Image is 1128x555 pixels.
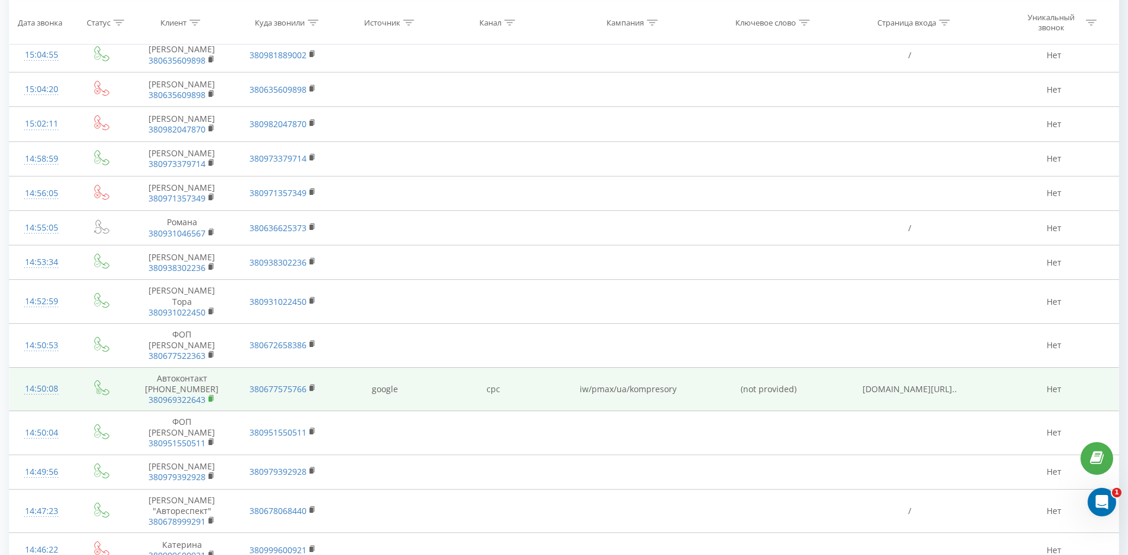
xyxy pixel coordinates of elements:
td: [PERSON_NAME] [129,141,234,176]
a: 380636625373 [249,222,307,234]
a: 380931022450 [148,307,206,318]
div: 15:02:11 [21,112,62,135]
td: Нет [990,38,1118,72]
a: 380635609898 [148,89,206,100]
td: Нет [990,367,1118,411]
div: 15:04:55 [21,43,62,67]
a: 380677575766 [249,383,307,395]
td: [PERSON_NAME] "Автореспект" [129,489,234,533]
a: 380973379714 [249,153,307,164]
div: 14:52:59 [21,290,62,313]
td: [PERSON_NAME] [129,245,234,280]
div: Клиент [160,17,187,27]
td: ФОП [PERSON_NAME] [129,411,234,455]
td: [PERSON_NAME] [129,72,234,107]
span: [DOMAIN_NAME][URL].. [862,383,957,395]
a: 380677522363 [148,350,206,361]
a: 380635609898 [249,84,307,95]
div: 14:58:59 [21,147,62,171]
td: Нет [990,176,1118,210]
a: 380672658386 [249,339,307,351]
a: 380938302236 [148,262,206,273]
td: / [829,38,990,72]
div: Статус [87,17,110,27]
div: Уникальный звонок [1019,12,1083,33]
td: / [829,211,990,245]
a: 380931022450 [249,296,307,307]
td: (not provided) [709,367,829,411]
div: 15:04:20 [21,78,62,101]
td: / [829,489,990,533]
div: 14:53:34 [21,251,62,274]
a: 380981889002 [249,49,307,61]
span: 1 [1112,488,1121,497]
div: Куда звонили [255,17,305,27]
div: 14:50:08 [21,377,62,401]
a: 380979392928 [249,466,307,477]
td: Автоконтакт [PHONE_NUMBER] [129,367,234,411]
iframe: Intercom live chat [1088,488,1116,516]
div: Ключевое слово [735,17,796,27]
a: 380678068440 [249,505,307,516]
a: 380982047870 [249,118,307,130]
td: iw/pmax/ua/kompresory [548,367,709,411]
div: 14:50:04 [21,421,62,444]
td: Нет [990,489,1118,533]
a: 380951550511 [249,427,307,438]
td: Нет [990,411,1118,455]
td: Нет [990,323,1118,367]
div: Кампания [606,17,644,27]
a: 380982047870 [148,124,206,135]
a: 380931046567 [148,228,206,239]
td: [PERSON_NAME] [129,107,234,141]
td: cpc [439,367,548,411]
div: 14:49:56 [21,461,62,484]
a: 380951550511 [148,437,206,449]
td: Нет [990,280,1118,324]
div: 14:56:05 [21,182,62,205]
td: [PERSON_NAME] [129,455,234,489]
div: Канал [479,17,501,27]
a: 380635609898 [148,55,206,66]
td: Нет [990,455,1118,489]
td: [PERSON_NAME] [129,38,234,72]
td: Нет [990,72,1118,107]
td: Романа [129,211,234,245]
div: 14:55:05 [21,216,62,239]
a: 380969322643 [148,394,206,405]
div: Дата звонка [18,17,62,27]
td: Нет [990,211,1118,245]
a: 380678999291 [148,516,206,527]
a: 380971357349 [148,193,206,204]
td: ФОП [PERSON_NAME] [129,323,234,367]
td: Нет [990,245,1118,280]
div: Страница входа [877,17,936,27]
td: [PERSON_NAME] Тора [129,280,234,324]
td: [PERSON_NAME] [129,176,234,210]
td: Нет [990,141,1118,176]
div: 14:47:23 [21,500,62,523]
td: Нет [990,107,1118,141]
td: google [331,367,440,411]
div: 14:50:53 [21,334,62,357]
a: 380938302236 [249,257,307,268]
a: 380973379714 [148,158,206,169]
div: Источник [364,17,400,27]
a: 380979392928 [148,471,206,483]
a: 380971357349 [249,187,307,198]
